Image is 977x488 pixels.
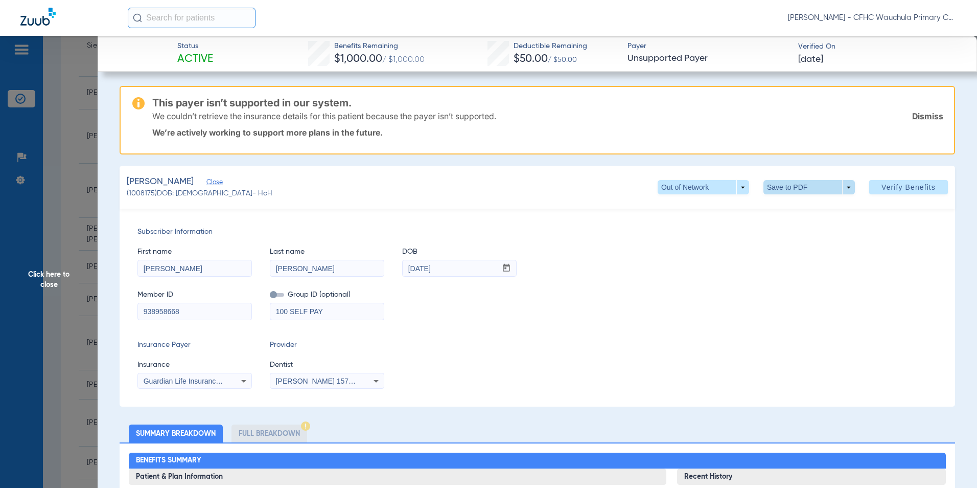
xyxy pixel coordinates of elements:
[382,56,425,64] span: / $1,000.00
[270,360,384,370] span: Dentist
[129,453,946,469] h2: Benefits Summary
[869,180,948,194] button: Verify Benefits
[129,425,223,442] li: Summary Breakdown
[206,179,216,188] span: Close
[301,422,310,431] img: Hazard
[177,52,213,66] span: Active
[133,13,142,23] img: Search Icon
[137,360,252,370] span: Insurance
[137,290,252,300] span: Member ID
[627,52,789,65] span: Unsupported Payer
[497,260,517,277] button: Open calendar
[127,188,272,199] span: (1008175) DOB: [DEMOGRAPHIC_DATA] - HoH
[137,247,252,257] span: First name
[132,97,145,109] img: warning-icon
[798,41,960,52] span: Verified On
[677,469,946,485] h3: Recent History
[127,175,194,188] span: [PERSON_NAME]
[152,127,943,138] p: We’re actively working to support more plans in the future.
[514,54,548,64] span: $50.00
[270,290,384,300] span: Group ID (optional)
[798,53,823,66] span: [DATE]
[627,41,789,52] span: Payer
[276,377,377,385] span: [PERSON_NAME] 1578685491
[411,252,444,256] mat-label: mm / dd / yyyy
[334,41,425,52] span: Benefits Remaining
[231,425,307,442] li: Full Breakdown
[177,41,213,52] span: Status
[402,247,517,257] span: DOB
[270,247,384,257] span: Last name
[658,180,749,194] button: Out of Network
[788,13,957,23] span: [PERSON_NAME] - CFHC Wauchula Primary Care Dental
[152,98,943,108] h3: This payer isn’t supported in our system.
[912,111,943,121] a: Dismiss
[144,377,270,385] span: Guardian Life Insurance Co. Of America
[20,8,56,26] img: Zuub Logo
[548,56,577,63] span: / $50.00
[514,41,587,52] span: Deductible Remaining
[129,469,667,485] h3: Patient & Plan Information
[881,183,936,191] span: Verify Benefits
[926,439,977,488] iframe: Chat Widget
[334,54,382,64] span: $1,000.00
[152,111,496,121] p: We couldn’t retrieve the insurance details for this patient because the payer isn’t supported.
[763,180,855,194] button: Save to PDF
[137,340,252,350] span: Insurance Payer
[270,340,384,350] span: Provider
[137,227,937,237] span: Subscriber Information
[128,8,255,28] input: Search for patients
